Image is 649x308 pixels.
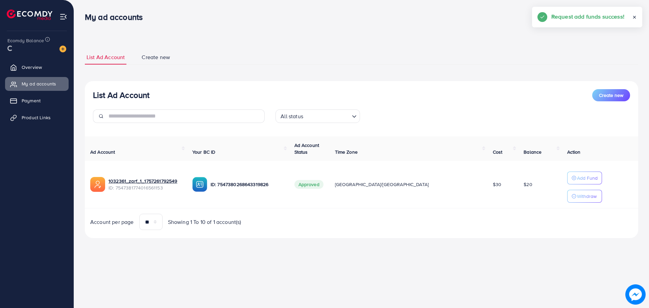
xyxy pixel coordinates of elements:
span: Payment [22,97,41,104]
span: Balance [524,149,542,155]
button: Create new [592,89,630,101]
span: List Ad Account [87,53,125,61]
a: 1032361_zarf_1_1757261792549 [109,178,182,184]
button: Withdraw [567,190,602,203]
div: Search for option [275,109,360,123]
img: ic-ba-acc.ded83a64.svg [192,177,207,192]
span: Approved [294,180,323,189]
a: Product Links [5,111,69,124]
span: $20 [524,181,532,188]
span: Ecomdy Balance [7,37,44,44]
p: Withdraw [577,192,597,200]
span: Product Links [22,114,51,121]
span: Ad Account [90,149,115,155]
span: ID: 7547381774016561153 [109,184,182,191]
button: Add Fund [567,172,602,184]
span: $30 [493,181,501,188]
p: ID: 7547380268643319826 [211,180,284,188]
span: [GEOGRAPHIC_DATA]/[GEOGRAPHIC_DATA] [335,181,429,188]
div: <span class='underline'>1032361_zarf_1_1757261792549</span></br>7547381774016561153 [109,178,182,191]
span: My ad accounts [22,80,56,87]
a: Payment [5,94,69,107]
a: Overview [5,60,69,74]
span: Showing 1 To 10 of 1 account(s) [168,218,241,226]
input: Search for option [305,110,349,121]
img: menu [59,13,67,21]
span: Time Zone [335,149,358,155]
h3: My ad accounts [85,12,148,22]
span: Create new [142,53,170,61]
img: image [625,284,646,305]
a: My ad accounts [5,77,69,91]
img: ic-ads-acc.e4c84228.svg [90,177,105,192]
h3: List Ad Account [93,90,149,100]
span: Overview [22,64,42,71]
span: All status [279,111,305,121]
p: Add Fund [577,174,598,182]
span: Your BC ID [192,149,216,155]
img: logo [7,9,52,20]
img: image [59,46,66,52]
span: Create new [599,92,623,99]
h5: Request add funds success! [551,12,624,21]
span: Action [567,149,581,155]
span: Cost [493,149,503,155]
span: Account per page [90,218,134,226]
span: Ad Account Status [294,142,319,155]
